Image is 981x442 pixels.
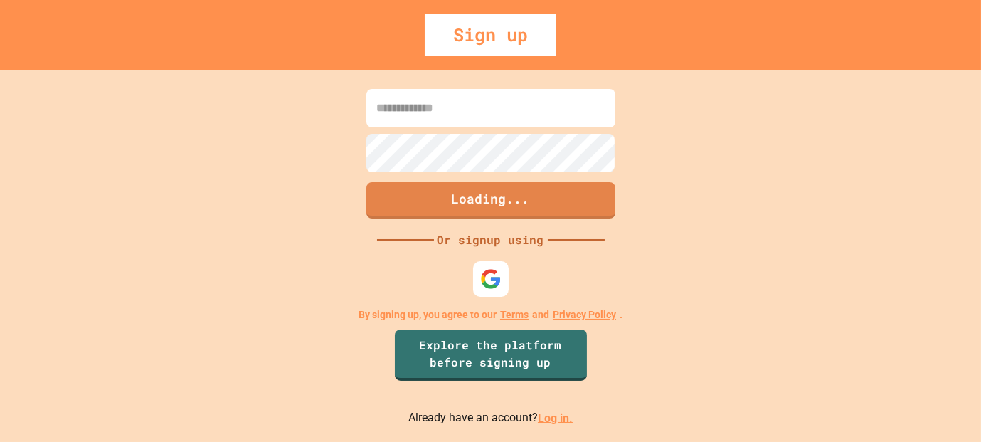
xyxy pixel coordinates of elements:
[395,330,587,381] a: Explore the platform before signing up
[434,231,548,248] div: Or signup using
[500,307,529,322] a: Terms
[480,268,502,290] img: google-icon.svg
[553,307,616,322] a: Privacy Policy
[538,411,573,424] a: Log in.
[408,409,573,427] p: Already have an account?
[425,14,556,56] div: Sign up
[366,182,615,219] button: Loading...
[359,307,622,322] p: By signing up, you agree to our and .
